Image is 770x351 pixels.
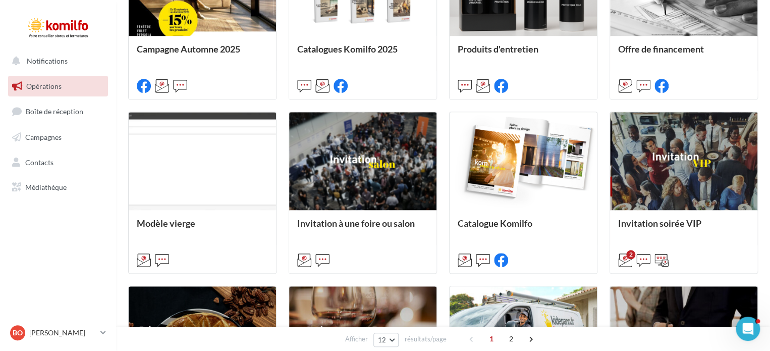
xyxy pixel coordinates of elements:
a: Boîte de réception [6,101,110,122]
span: Campagnes [25,133,62,141]
div: Campagne Automne 2025 [137,44,268,64]
div: Produits d'entretien [458,44,589,64]
div: 2 [626,250,635,259]
a: Médiathèque [6,177,110,198]
span: 12 [378,336,387,344]
span: Boîte de réception [26,107,83,116]
span: 1 [483,331,500,347]
button: Notifications [6,51,106,72]
div: Invitation soirée VIP [618,218,749,238]
a: Contacts [6,152,110,173]
span: BO [13,328,23,338]
p: [PERSON_NAME] [29,328,96,338]
span: 2 [503,331,519,347]
a: BO [PERSON_NAME] [8,323,108,342]
div: Invitation à une foire ou salon [297,218,428,238]
span: résultats/page [404,334,446,344]
iframe: Intercom live chat [736,317,760,341]
span: Afficher [345,334,368,344]
div: Catalogue Komilfo [458,218,589,238]
span: Médiathèque [25,183,67,191]
div: Offre de financement [618,44,749,64]
span: Contacts [25,158,53,166]
button: 12 [373,333,399,347]
a: Opérations [6,76,110,97]
span: Notifications [27,57,68,65]
div: Modèle vierge [137,218,268,238]
div: Catalogues Komilfo 2025 [297,44,428,64]
a: Campagnes [6,127,110,148]
span: Opérations [26,82,62,90]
